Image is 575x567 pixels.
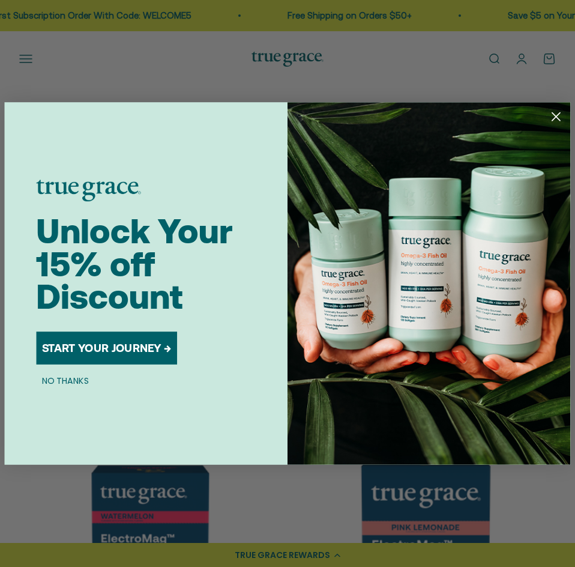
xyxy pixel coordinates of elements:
button: START YOUR JOURNEY → [36,332,177,365]
img: 098727d5-50f8-4f9b-9554-844bb8da1403.jpeg [287,102,571,465]
span: Unlock Your 15% off Discount [36,211,232,316]
button: NO THANKS [36,374,94,387]
img: logo placeholder [36,180,140,201]
button: Close dialog [546,107,566,127]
